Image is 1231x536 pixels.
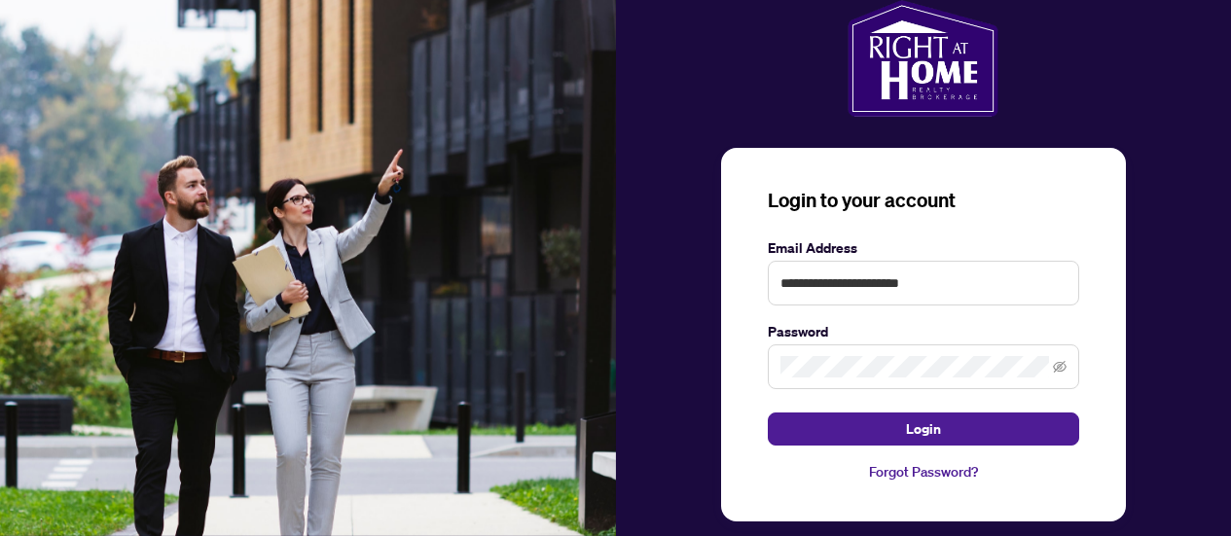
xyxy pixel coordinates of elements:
[768,461,1079,482] a: Forgot Password?
[906,413,941,445] span: Login
[768,412,1079,446] button: Login
[768,187,1079,214] h3: Login to your account
[1053,360,1067,374] span: eye-invisible
[768,321,1079,342] label: Password
[768,237,1079,259] label: Email Address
